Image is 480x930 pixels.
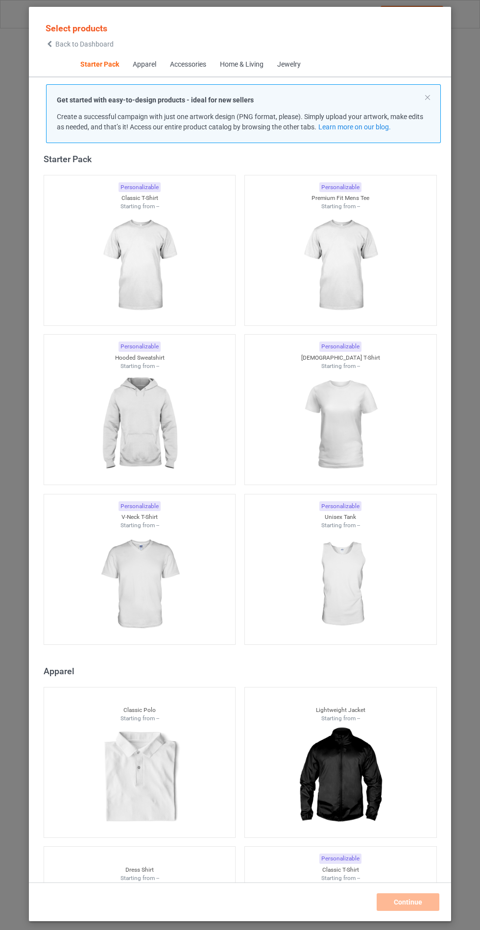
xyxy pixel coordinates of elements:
[44,194,236,202] div: Classic T-Shirt
[119,501,161,512] div: Personalizable
[44,153,441,165] div: Starter Pack
[96,530,183,639] img: regular.jpg
[245,354,436,362] div: [DEMOGRAPHIC_DATA] T-Shirt
[245,202,436,211] div: Starting from --
[319,501,361,512] div: Personalizable
[296,530,384,639] img: regular.jpg
[96,370,183,480] img: regular.jpg
[57,113,423,131] span: Create a successful campaign with just one artwork design (PNG format, please). Simply upload you...
[219,60,263,70] div: Home & Living
[245,194,436,202] div: Premium Fit Mens Tee
[96,211,183,320] img: regular.jpg
[245,714,436,723] div: Starting from --
[44,866,236,874] div: Dress Shirt
[55,40,114,48] span: Back to Dashboard
[296,723,384,832] img: regular.jpg
[96,723,183,832] img: regular.jpg
[319,182,361,193] div: Personalizable
[44,202,236,211] div: Starting from --
[245,706,436,714] div: Lightweight Jacket
[169,60,206,70] div: Accessories
[319,342,361,352] div: Personalizable
[245,362,436,370] div: Starting from --
[57,96,254,104] strong: Get started with easy-to-design products - ideal for new sellers
[44,714,236,723] div: Starting from --
[245,513,436,521] div: Unisex Tank
[44,513,236,521] div: V-Neck T-Shirt
[318,123,390,131] a: Learn more on our blog.
[296,370,384,480] img: regular.jpg
[296,211,384,320] img: regular.jpg
[277,60,300,70] div: Jewelry
[44,354,236,362] div: Hooded Sweatshirt
[245,866,436,874] div: Classic T-Shirt
[245,521,436,530] div: Starting from --
[44,706,236,714] div: Classic Polo
[132,60,156,70] div: Apparel
[46,23,107,33] span: Select products
[73,53,125,76] span: Starter Pack
[319,854,361,864] div: Personalizable
[44,874,236,882] div: Starting from --
[44,665,441,677] div: Apparel
[119,342,161,352] div: Personalizable
[245,874,436,882] div: Starting from --
[44,521,236,530] div: Starting from --
[119,182,161,193] div: Personalizable
[44,362,236,370] div: Starting from --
